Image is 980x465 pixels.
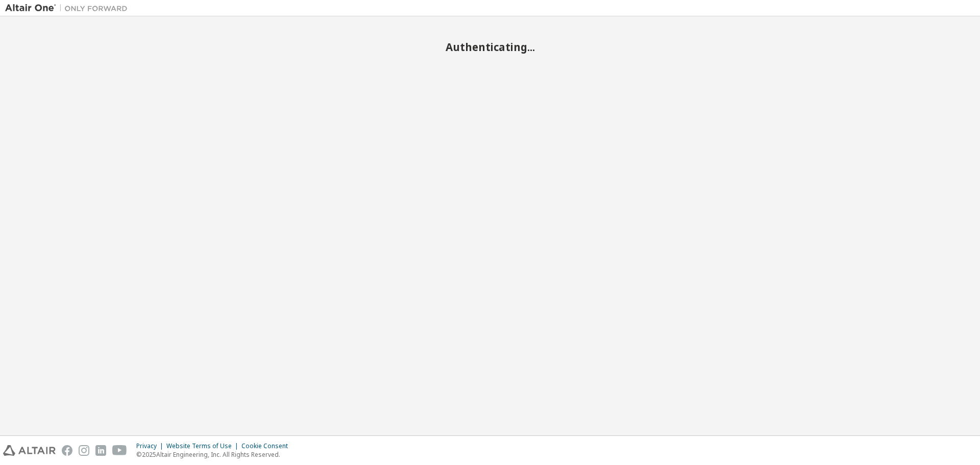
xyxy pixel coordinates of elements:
img: instagram.svg [79,445,89,456]
p: © 2025 Altair Engineering, Inc. All Rights Reserved. [136,450,294,459]
img: altair_logo.svg [3,445,56,456]
div: Website Terms of Use [166,442,241,450]
img: youtube.svg [112,445,127,456]
img: Altair One [5,3,133,13]
img: facebook.svg [62,445,72,456]
div: Privacy [136,442,166,450]
div: Cookie Consent [241,442,294,450]
h2: Authenticating... [5,40,975,54]
img: linkedin.svg [95,445,106,456]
